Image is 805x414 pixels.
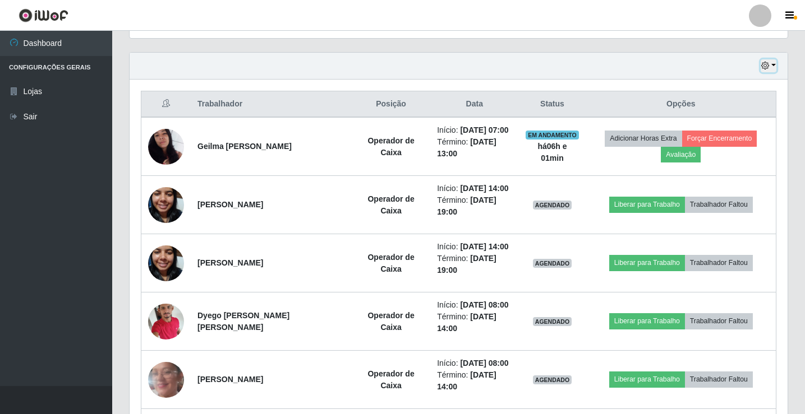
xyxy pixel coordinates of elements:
li: Início: [437,241,512,253]
li: Início: [437,357,512,369]
strong: Dyego [PERSON_NAME] [PERSON_NAME] [197,311,289,332]
button: Avaliação [661,147,701,162]
th: Posição [352,91,430,118]
button: Liberar para Trabalho [609,255,685,271]
span: AGENDADO [533,375,572,384]
button: Liberar para Trabalho [609,313,685,329]
li: Término: [437,369,512,393]
strong: Operador de Caixa [367,253,414,273]
span: AGENDADO [533,317,572,326]
th: Opções [586,91,776,118]
time: [DATE] 08:00 [460,300,508,309]
button: Trabalhador Faltou [685,255,753,271]
li: Término: [437,253,512,276]
img: 1735855062052.jpeg [148,231,184,295]
span: EM ANDAMENTO [526,131,579,139]
li: Início: [437,183,512,194]
time: [DATE] 14:00 [460,184,508,193]
span: AGENDADO [533,201,572,210]
button: Liberar para Trabalho [609,371,685,387]
button: Trabalhador Faltou [685,197,753,212]
strong: há 06 h e 01 min [537,142,567,162]
strong: Operador de Caixa [367,194,414,215]
li: Término: [437,136,512,160]
li: Término: [437,311,512,334]
time: [DATE] 14:00 [460,242,508,251]
strong: Operador de Caixa [367,369,414,390]
button: Liberar para Trabalho [609,197,685,212]
strong: Operador de Caixa [367,136,414,157]
li: Início: [437,124,512,136]
img: CoreUI Logo [19,8,68,22]
li: Término: [437,194,512,218]
img: 1741826148632.jpeg [148,297,184,345]
strong: [PERSON_NAME] [197,200,263,209]
img: 1699231984036.jpeg [148,115,184,179]
li: Início: [437,299,512,311]
th: Trabalhador [191,91,352,118]
strong: [PERSON_NAME] [197,375,263,384]
time: [DATE] 07:00 [460,125,508,134]
button: Forçar Encerramento [682,131,757,146]
th: Data [430,91,518,118]
time: [DATE] 08:00 [460,359,508,368]
strong: Geilma [PERSON_NAME] [197,142,292,151]
button: Trabalhador Faltou [685,313,753,329]
img: 1735855062052.jpeg [148,173,184,237]
button: Trabalhador Faltou [685,371,753,387]
th: Status [518,91,586,118]
strong: Operador de Caixa [367,311,414,332]
strong: [PERSON_NAME] [197,258,263,267]
span: AGENDADO [533,259,572,268]
button: Adicionar Horas Extra [605,131,682,146]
